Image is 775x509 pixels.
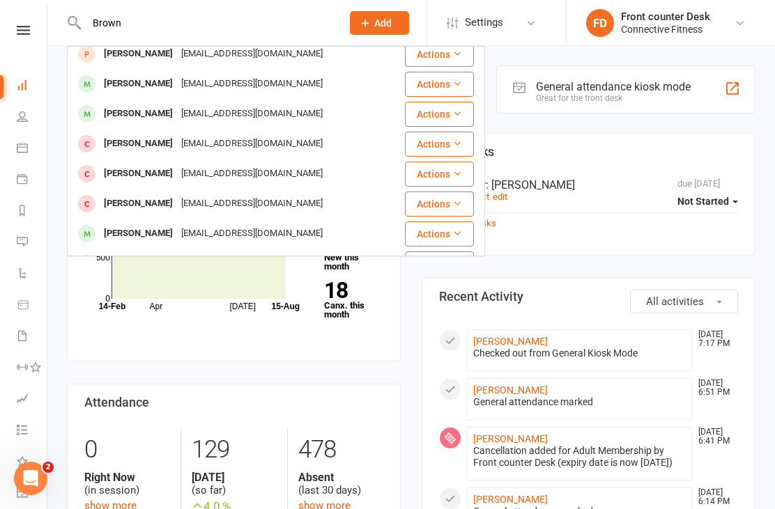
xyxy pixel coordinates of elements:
[691,330,737,348] time: [DATE] 7:17 PM
[298,471,383,497] div: (last 30 days)
[324,232,383,271] a: 41New this month
[677,189,738,214] button: Not Started
[439,178,738,191] div: Reminder
[493,191,507,202] a: edit
[100,253,177,274] div: [PERSON_NAME]
[84,471,170,484] strong: Right Now
[177,253,327,274] div: [EMAIL_ADDRESS][DOMAIN_NAME]
[17,447,48,478] a: What's New
[100,194,177,214] div: [PERSON_NAME]
[536,80,691,93] div: General attendance kiosk mode
[100,74,177,94] div: [PERSON_NAME]
[439,145,738,159] h3: Due tasks
[84,396,383,409] h3: Attendance
[405,102,474,127] button: Actions
[82,13,332,33] input: Search...
[177,74,327,94] div: [EMAIL_ADDRESS][DOMAIN_NAME]
[14,462,47,495] iframe: Intercom live chat
[324,280,378,301] strong: 18
[405,162,474,187] button: Actions
[691,379,737,397] time: [DATE] 6:51 PM
[177,224,327,244] div: [EMAIL_ADDRESS][DOMAIN_NAME]
[177,44,327,64] div: [EMAIL_ADDRESS][DOMAIN_NAME]
[465,7,503,38] span: Settings
[630,290,738,313] button: All activities
[405,221,474,246] button: Actions
[192,471,277,497] div: (so far)
[536,93,691,103] div: Great for the front desk
[324,280,383,319] a: 18Canx. this month
[473,433,548,444] a: [PERSON_NAME]
[17,134,48,165] a: Calendar
[100,44,177,64] div: [PERSON_NAME]
[405,132,474,157] button: Actions
[100,164,177,184] div: [PERSON_NAME]
[691,428,737,446] time: [DATE] 6:41 PM
[473,336,548,347] a: [PERSON_NAME]
[17,71,48,102] a: Dashboard
[350,11,409,35] button: Add
[473,396,686,408] div: General attendance marked
[405,191,474,217] button: Actions
[100,224,177,244] div: [PERSON_NAME]
[17,290,48,322] a: Product Sales
[192,471,277,484] strong: [DATE]
[473,494,548,505] a: [PERSON_NAME]
[405,42,474,67] button: Actions
[405,72,474,97] button: Actions
[177,104,327,124] div: [EMAIL_ADDRESS][DOMAIN_NAME]
[677,196,729,207] span: Not Started
[17,165,48,196] a: Payments
[374,17,392,29] span: Add
[621,23,710,36] div: Connective Fitness
[691,488,737,506] time: [DATE] 6:14 PM
[473,384,548,396] a: [PERSON_NAME]
[298,471,383,484] strong: Absent
[405,251,474,276] button: Actions
[177,134,327,154] div: [EMAIL_ADDRESS][DOMAIN_NAME]
[473,445,686,469] div: Cancellation added for Adult Membership by Front counter Desk (expiry date is now [DATE])
[192,429,277,471] div: 129
[43,462,54,473] span: 2
[621,10,710,23] div: Front counter Desk
[17,196,48,228] a: Reports
[586,9,614,37] div: FD
[646,295,704,308] span: All activities
[100,134,177,154] div: [PERSON_NAME]
[473,347,686,359] div: Checked out from General Kiosk Mode
[17,102,48,134] a: People
[486,178,575,191] span: : [PERSON_NAME]
[84,471,170,497] div: (in session)
[439,290,738,304] h3: Recent Activity
[17,384,48,416] a: Assessments
[177,194,327,214] div: [EMAIL_ADDRESS][DOMAIN_NAME]
[100,104,177,124] div: [PERSON_NAME]
[298,429,383,471] div: 478
[84,429,170,471] div: 0
[177,164,327,184] div: [EMAIL_ADDRESS][DOMAIN_NAME]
